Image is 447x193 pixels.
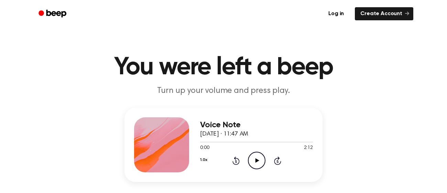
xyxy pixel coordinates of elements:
span: [DATE] · 11:47 AM [200,131,248,137]
button: 1.0x [200,154,207,166]
h3: Voice Note [200,120,313,130]
a: Beep [34,7,73,21]
span: 0:00 [200,144,209,152]
a: Log in [321,6,351,22]
span: 2:12 [304,144,313,152]
a: Create Account [355,7,413,20]
h1: You were left a beep [47,55,400,80]
p: Turn up your volume and press play. [91,85,356,97]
